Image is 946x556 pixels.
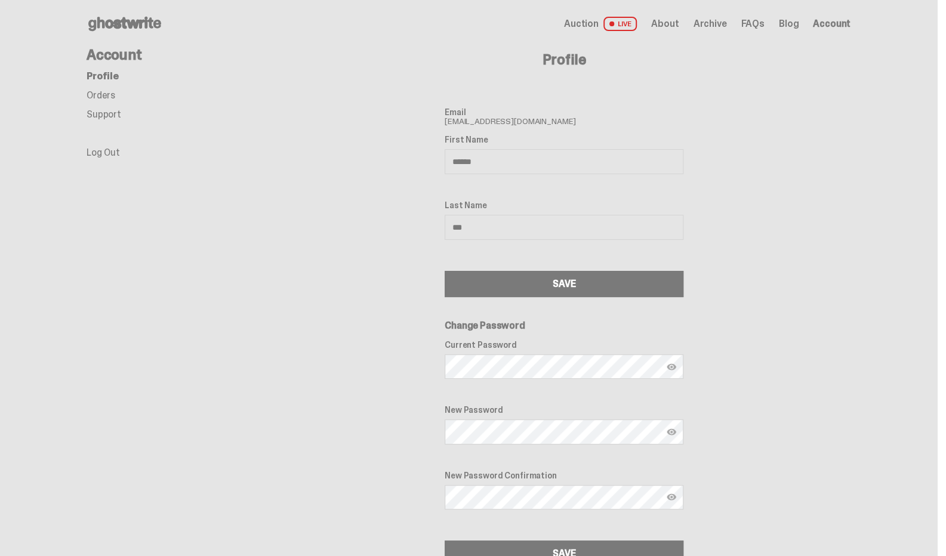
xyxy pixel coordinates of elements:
[87,48,278,62] h4: Account
[564,19,599,29] span: Auction
[603,17,637,31] span: LIVE
[667,492,676,502] img: Show password
[445,340,683,350] label: Current Password
[741,19,764,29] a: FAQs
[87,89,115,101] a: Orders
[553,279,575,289] div: SAVE
[445,321,683,330] h6: Change Password
[779,19,799,29] a: Blog
[445,405,683,415] label: New Password
[445,271,683,297] button: SAVE
[87,70,119,82] a: Profile
[87,146,120,159] a: Log Out
[278,52,851,67] h4: Profile
[445,107,683,117] label: Email
[667,427,676,437] img: Show password
[693,19,726,29] a: Archive
[445,471,683,480] label: New Password Confirmation
[667,362,676,372] img: Show password
[813,19,851,29] a: Account
[651,19,679,29] a: About
[445,135,683,144] label: First Name
[87,108,121,121] a: Support
[445,107,683,125] span: [EMAIL_ADDRESS][DOMAIN_NAME]
[445,200,683,210] label: Last Name
[564,17,637,31] a: Auction LIVE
